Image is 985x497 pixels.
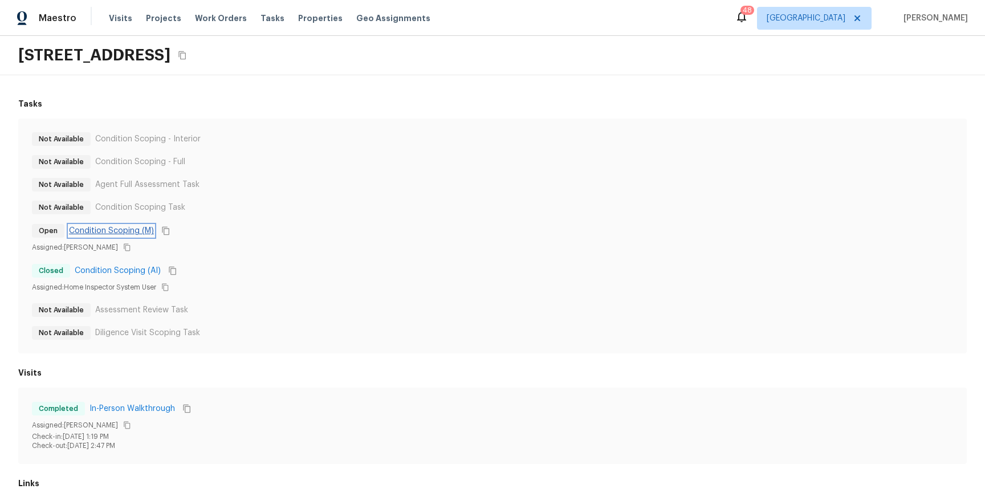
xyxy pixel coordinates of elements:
span: Work Orders [195,13,247,24]
button: Copy Task ID [158,223,173,238]
div: 48 [743,5,752,16]
p: Assigned: Home Inspector System User [32,283,156,292]
p: Check-out: [DATE] 2:47 PM [32,441,953,450]
h2: [STREET_ADDRESS] [18,45,170,66]
span: Open [34,225,62,237]
p: Check-in: [DATE] 1:19 PM [32,432,953,441]
button: Copy Task ID [165,263,180,278]
span: [PERSON_NAME] [899,13,968,24]
span: Completed [34,403,83,414]
p: Agent Full Assessment Task [95,179,200,190]
span: Projects [146,13,181,24]
a: Condition Scoping (AI) [75,265,161,276]
span: Not Available [34,133,88,145]
span: Not Available [34,327,88,339]
p: Assigned: [PERSON_NAME] [32,243,118,252]
h6: Links [18,478,967,489]
p: Condition Scoping - Interior [95,133,201,145]
span: Not Available [34,156,88,168]
span: Visits [109,13,132,24]
h6: Visits [18,367,42,378]
span: Not Available [34,202,88,213]
button: Copy User Token [120,418,134,432]
button: Copy User Token [158,280,172,294]
button: Copy Address [175,48,190,63]
span: Closed [34,265,68,276]
p: Condition Scoping Task [95,202,185,213]
a: In-Person Walkthrough [89,403,175,414]
span: Not Available [34,304,88,316]
p: Condition Scoping - Full [95,156,185,168]
a: Condition Scoping (M) [69,225,154,237]
span: Maestro [39,13,76,24]
span: Not Available [34,179,88,190]
h6: Tasks [18,98,42,109]
span: [GEOGRAPHIC_DATA] [767,13,845,24]
button: Copy Visit ID [180,401,194,416]
button: Copy User Token [120,241,134,254]
span: Tasks [261,14,284,22]
p: Diligence Visit Scoping Task [95,327,200,339]
p: Assigned: [PERSON_NAME] [32,421,118,430]
p: Assessment Review Task [95,304,188,316]
span: Properties [298,13,343,24]
span: Geo Assignments [356,13,430,24]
